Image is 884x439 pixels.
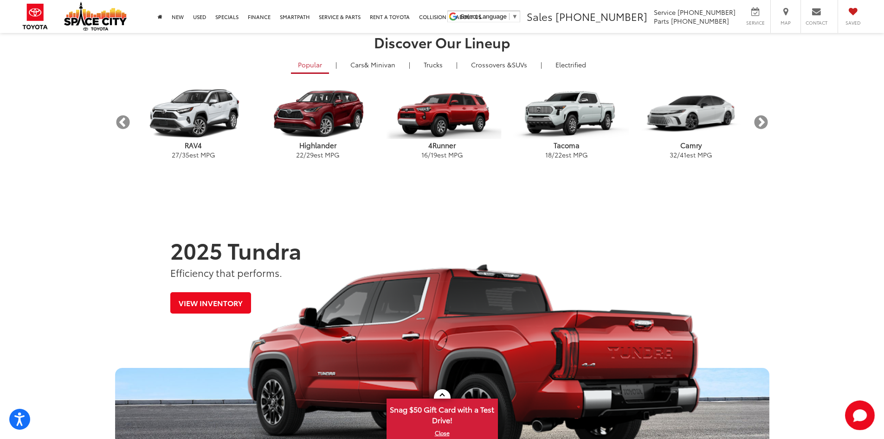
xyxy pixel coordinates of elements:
[629,150,753,159] p: / est MPG
[333,60,339,69] li: |
[417,57,450,72] a: Trucks
[460,13,518,20] a: Select Language​
[296,150,303,159] span: 22
[256,150,380,159] p: / est MPG
[454,60,460,69] li: |
[134,89,252,139] img: Toyota RAV4
[421,150,428,159] span: 16
[343,57,402,72] a: Cars
[548,57,593,72] a: Electrified
[680,150,686,159] span: 41
[380,150,504,159] p: / est MPG
[256,140,380,150] p: Highlander
[464,57,534,72] a: SUVs
[407,60,413,69] li: |
[527,9,553,24] span: Sales
[460,13,507,20] span: Select Language
[64,2,127,31] img: Space City Toyota
[431,150,437,159] span: 19
[387,400,497,428] span: Snag $50 Gift Card with a Test Drive!
[471,60,512,69] span: Crossovers &
[306,150,314,159] span: 29
[753,114,769,131] button: Next
[291,57,329,74] a: Popular
[512,13,518,20] span: ▼
[555,150,562,159] span: 22
[182,150,189,159] span: 35
[115,114,131,131] button: Previous
[845,400,875,430] svg: Start Chat
[383,89,501,139] img: Toyota 4Runner
[170,266,713,279] p: Efficiency that performs.
[555,9,647,24] span: [PHONE_NUMBER]
[670,150,677,159] span: 32
[131,150,256,159] p: / est MPG
[545,150,552,159] span: 18
[115,34,769,50] h2: Discover Our Lineup
[170,292,251,313] a: View Inventory
[632,89,750,139] img: Toyota Camry
[364,60,395,69] span: & Minivan
[845,400,875,430] button: Toggle Chat Window
[509,13,510,20] span: ​
[654,7,676,17] span: Service
[654,16,669,26] span: Parts
[843,20,863,26] span: Saved
[629,140,753,150] p: Camry
[806,20,827,26] span: Contact
[131,140,256,150] p: RAV4
[504,140,629,150] p: Tacoma
[775,20,796,26] span: Map
[745,20,766,26] span: Service
[258,89,377,139] img: Toyota Highlander
[380,140,504,150] p: 4Runner
[678,7,736,17] span: [PHONE_NUMBER]
[671,16,729,26] span: [PHONE_NUMBER]
[172,150,179,159] span: 27
[538,60,544,69] li: |
[170,234,302,265] strong: 2025 Tundra
[115,80,769,164] aside: carousel
[504,87,629,140] img: Toyota Tacoma
[504,150,629,159] p: / est MPG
